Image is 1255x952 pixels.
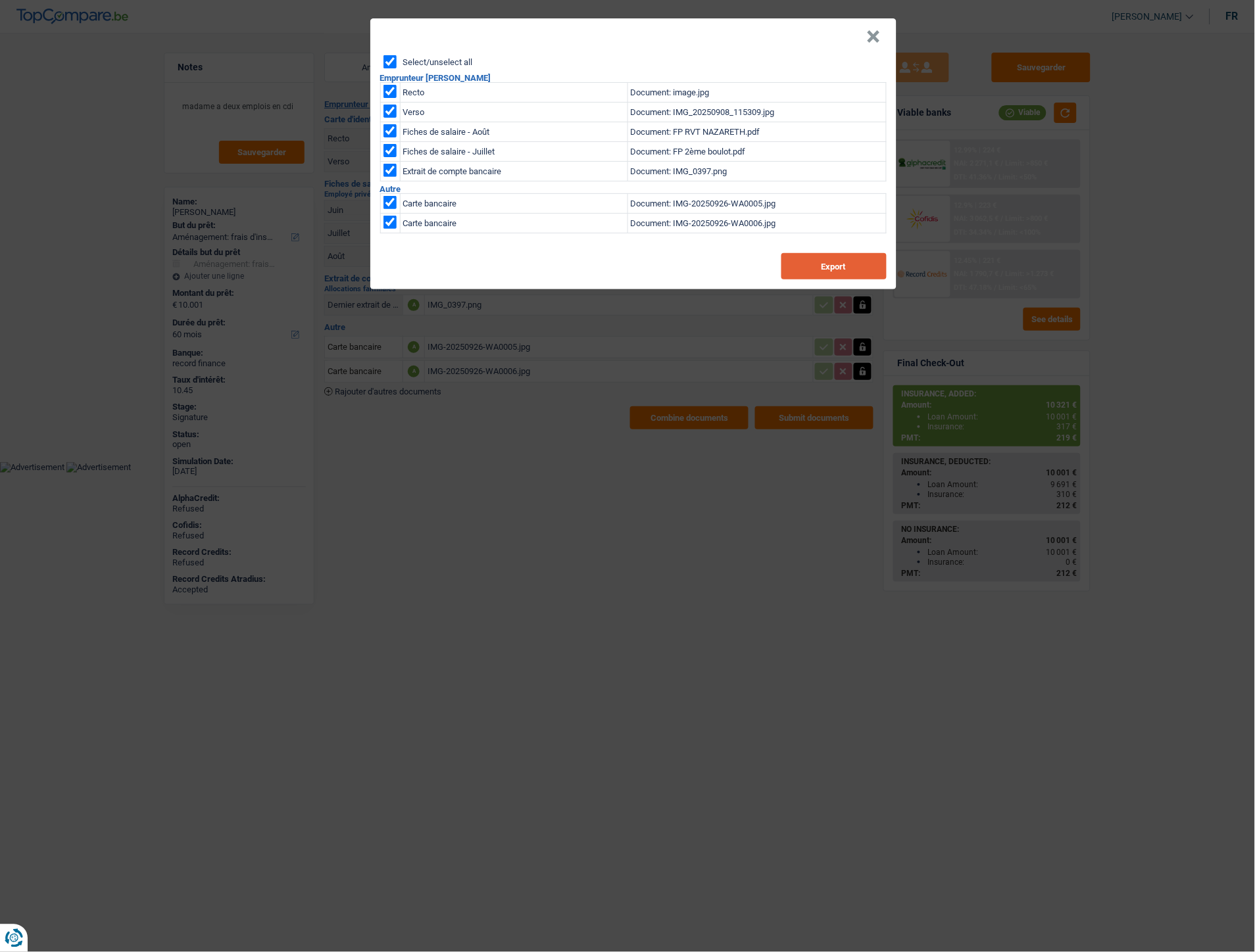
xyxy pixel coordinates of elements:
[400,194,627,214] td: Carte bancaire
[627,162,886,181] td: Document: IMG_0397.png
[867,30,881,43] button: Close
[627,122,886,142] td: Document: FP RVT NAZARETH.pdf
[627,142,886,162] td: Document: FP 2ème boulot.pdf
[781,253,887,279] button: Export
[400,142,627,162] td: Fiches de salaire - Juillet
[627,214,886,233] td: Document: IMG-20250926-WA0006.jpg
[627,83,886,103] td: Document: image.jpg
[400,103,627,122] td: Verso
[400,162,627,181] td: Extrait de compte bancaire
[400,83,627,103] td: Recto
[403,58,473,66] label: Select/unselect all
[380,185,887,193] h2: Autre
[400,214,627,233] td: Carte bancaire
[627,194,886,214] td: Document: IMG-20250926-WA0005.jpg
[627,103,886,122] td: Document: IMG_20250908_115309.jpg
[380,74,887,82] h2: Emprunteur [PERSON_NAME]
[400,122,627,142] td: Fiches de salaire - Août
